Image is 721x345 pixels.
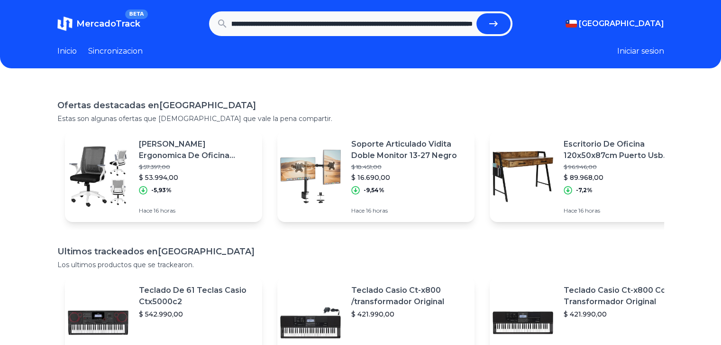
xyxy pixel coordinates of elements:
a: Featured image[PERSON_NAME] Ergonomica De Oficina Escritorio Ejecutiva Látex$ 57.397,00$ 53.994,0... [65,131,262,222]
button: Iniciar sesion [617,46,664,57]
img: Featured image [490,143,556,210]
img: Featured image [65,143,131,210]
p: $ 18.451,00 [351,163,467,171]
a: Featured imageSoporte Articulado Vidita Doble Monitor 13-27 Negro$ 18.451,00$ 16.690,00-9,54%Hace... [277,131,475,222]
p: $ 542.990,00 [139,309,255,319]
button: [GEOGRAPHIC_DATA] [566,18,664,29]
p: Hace 16 horas [139,207,255,214]
a: Sincronizacion [88,46,143,57]
p: Teclado Casio Ct-x800 Con Transformador Original [564,285,679,308]
p: Estas son algunas ofertas que [DEMOGRAPHIC_DATA] que vale la pena compartir. [57,114,664,123]
p: -5,93% [151,186,172,194]
span: BETA [125,9,147,19]
p: -9,54% [364,186,384,194]
h1: Ultimos trackeados en [GEOGRAPHIC_DATA] [57,245,664,258]
p: Soporte Articulado Vidita Doble Monitor 13-27 Negro [351,139,467,161]
p: $ 421.990,00 [564,309,679,319]
p: $ 96.946,00 [564,163,679,171]
p: $ 421.990,00 [351,309,467,319]
p: -7,2% [576,186,593,194]
a: MercadoTrackBETA [57,16,140,31]
img: Chile [566,20,577,28]
p: Teclado De 61 Teclas Casio Ctx5000c2 [139,285,255,308]
img: MercadoTrack [57,16,73,31]
p: Escritorio De Oficina 120x50x87cm Puerto Usb Bolsillo Gancho [564,139,679,161]
p: $ 89.968,00 [564,173,679,182]
img: Featured image [277,143,344,210]
p: Hace 16 horas [351,207,467,214]
h1: Ofertas destacadas en [GEOGRAPHIC_DATA] [57,99,664,112]
span: [GEOGRAPHIC_DATA] [579,18,664,29]
p: $ 16.690,00 [351,173,467,182]
p: Los ultimos productos que se trackearon. [57,260,664,270]
span: MercadoTrack [76,19,140,29]
p: Teclado Casio Ct-x800 /transformador Original [351,285,467,308]
p: $ 57.397,00 [139,163,255,171]
p: Hace 16 horas [564,207,679,214]
a: Featured imageEscritorio De Oficina 120x50x87cm Puerto Usb Bolsillo Gancho$ 96.946,00$ 89.968,00-... [490,131,687,222]
p: $ 53.994,00 [139,173,255,182]
a: Inicio [57,46,77,57]
p: [PERSON_NAME] Ergonomica De Oficina Escritorio Ejecutiva Látex [139,139,255,161]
